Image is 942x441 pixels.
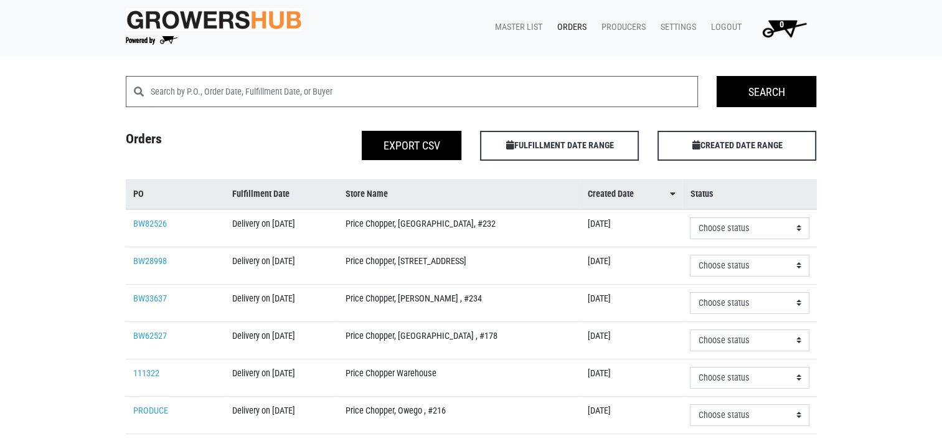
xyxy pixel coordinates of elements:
td: Price Chopper, [PERSON_NAME] , #234 [338,284,580,321]
a: Logout [701,16,747,39]
td: Price Chopper, [GEOGRAPHIC_DATA] , #178 [338,321,580,359]
img: Powered by Big Wheelbarrow [126,36,177,45]
td: Price Chopper Warehouse [338,359,580,396]
a: PRODUCE [133,405,168,416]
a: BW28998 [133,256,167,267]
a: BW62527 [133,331,167,341]
input: Search [717,76,816,107]
td: Price Chopper, [GEOGRAPHIC_DATA], #232 [338,209,580,247]
a: Store Name [346,187,573,201]
img: original-fc7597fdc6adbb9d0e2ae620e786d1a2.jpg [126,8,303,31]
td: [DATE] [580,396,682,434]
td: Delivery on [DATE] [225,209,338,247]
button: Export CSV [362,131,461,160]
span: CREATED DATE RANGE [657,131,816,161]
span: Created Date [588,187,634,201]
span: PO [133,187,144,201]
a: Master List [485,16,547,39]
h4: Orders [116,131,294,156]
a: Status [690,187,809,201]
a: Settings [651,16,701,39]
a: PO [133,187,218,201]
img: Cart [756,16,812,40]
a: Orders [547,16,591,39]
a: 0 [747,16,817,40]
td: Delivery on [DATE] [225,359,338,396]
td: Price Chopper, Owego , #216 [338,396,580,434]
span: 0 [780,19,784,30]
td: Delivery on [DATE] [225,396,338,434]
td: Price Chopper, [STREET_ADDRESS] [338,247,580,284]
a: Producers [591,16,651,39]
td: Delivery on [DATE] [225,247,338,284]
a: BW82526 [133,219,167,229]
span: Status [690,187,713,201]
a: BW33637 [133,293,167,304]
td: Delivery on [DATE] [225,284,338,321]
span: Store Name [346,187,388,201]
input: Search by P.O., Order Date, Fulfillment Date, or Buyer [151,76,699,107]
td: [DATE] [580,321,682,359]
td: [DATE] [580,209,682,247]
td: Delivery on [DATE] [225,321,338,359]
span: FULFILLMENT DATE RANGE [480,131,639,161]
a: Created Date [588,187,675,201]
a: 111322 [133,368,159,379]
span: Fulfillment Date [232,187,290,201]
a: Fulfillment Date [232,187,331,201]
td: [DATE] [580,359,682,396]
td: [DATE] [580,284,682,321]
td: [DATE] [580,247,682,284]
